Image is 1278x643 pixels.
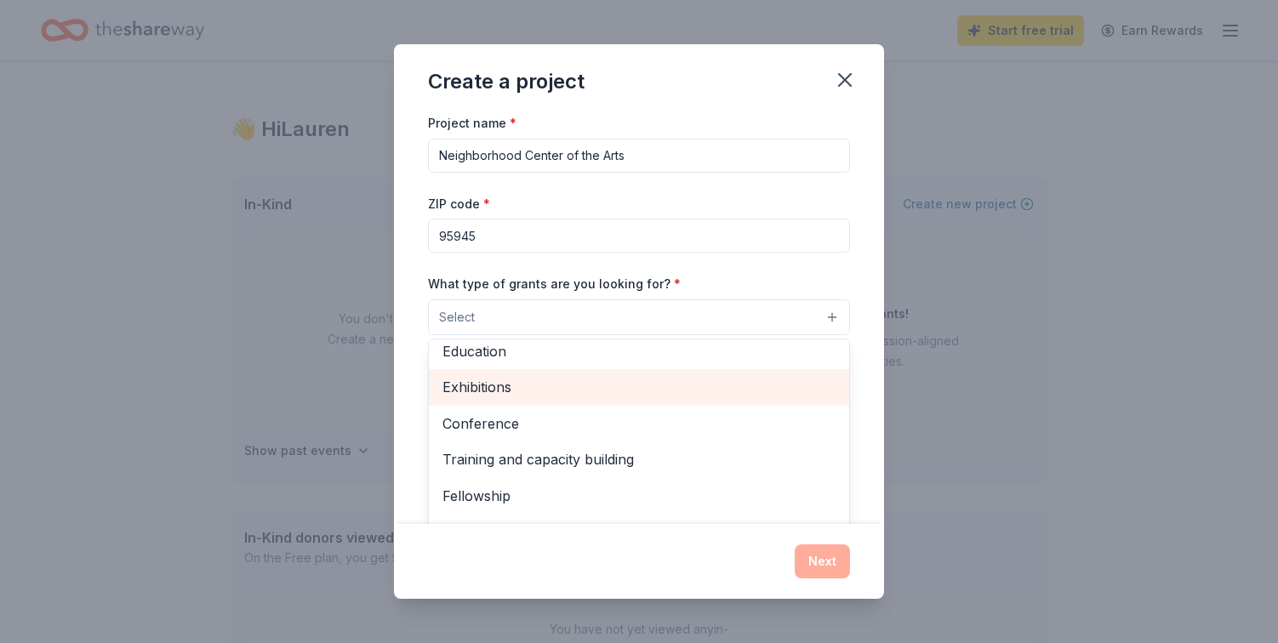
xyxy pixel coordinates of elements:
div: Select [428,339,850,543]
button: Select [428,299,850,335]
span: Training and capacity building [442,448,836,470]
span: Other [442,521,836,543]
span: Select [439,307,475,327]
span: Conference [442,413,836,435]
span: Fellowship [442,485,836,507]
span: Education [442,340,836,362]
span: Exhibitions [442,376,836,398]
